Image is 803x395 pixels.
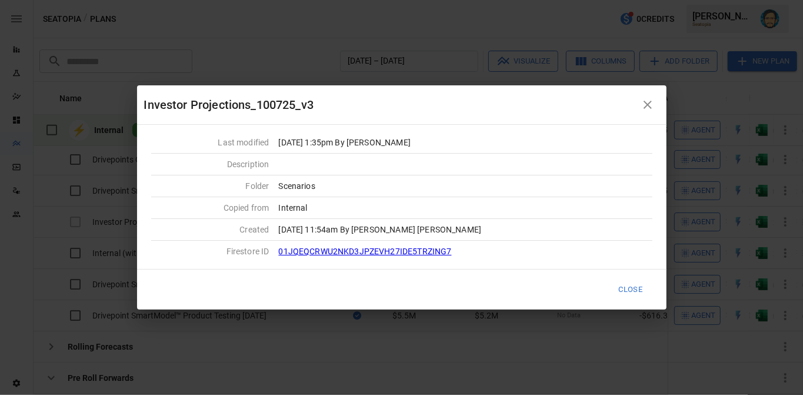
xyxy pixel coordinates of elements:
div: Description [151,158,269,170]
div: [DATE] 1:35pm By [PERSON_NAME] [279,137,652,148]
div: [DATE] 11:54am By [PERSON_NAME] [PERSON_NAME] [279,224,652,235]
button: Close [611,280,651,299]
div: Created [151,224,269,235]
div: Investor Projections_100725_v3 [144,95,636,114]
div: Folder [151,180,269,192]
div: Last modified [151,137,269,148]
div: Firestore ID [151,245,269,257]
div: Scenarios [279,180,652,192]
div: Copied from [151,202,269,214]
div: Internal [279,202,652,214]
a: 01JQEQCRWU2NKD3JPZEVH27IDE5TRZING7 [279,247,452,256]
